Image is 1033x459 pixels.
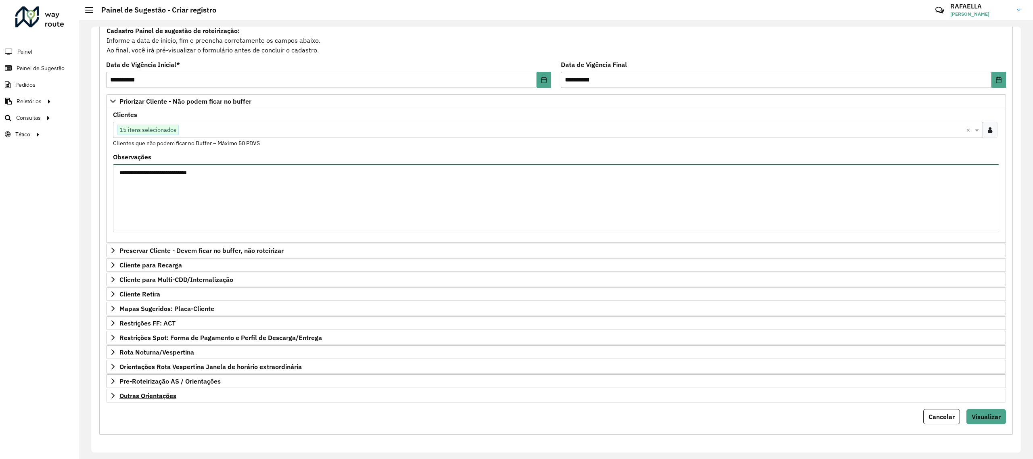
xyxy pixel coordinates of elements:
button: Choose Date [537,72,551,88]
a: Rota Noturna/Vespertina [106,345,1006,359]
a: Cliente para Recarga [106,258,1006,272]
a: Cliente Retira [106,287,1006,301]
span: Rota Noturna/Vespertina [119,349,194,355]
a: Outras Orientações [106,389,1006,403]
a: Preservar Cliente - Devem ficar no buffer, não roteirizar [106,244,1006,257]
span: Visualizar [972,413,1001,421]
span: Pre-Roteirização AS / Orientações [119,378,221,384]
label: Observações [113,152,151,162]
span: Cliente para Recarga [119,262,182,268]
span: 15 itens selecionados [117,125,178,135]
button: Visualizar [966,409,1006,424]
span: Consultas [16,114,41,122]
label: Clientes [113,110,137,119]
span: Outras Orientações [119,392,176,399]
a: Priorizar Cliente - Não podem ficar no buffer [106,94,1006,108]
span: Cancelar [928,413,955,421]
a: Restrições FF: ACT [106,316,1006,330]
span: Cliente para Multi-CDD/Internalização [119,276,233,283]
button: Cancelar [923,409,960,424]
a: Orientações Rota Vespertina Janela de horário extraordinária [106,360,1006,373]
span: Painel de Sugestão [17,64,65,73]
span: Restrições Spot: Forma de Pagamento e Perfil de Descarga/Entrega [119,334,322,341]
button: Choose Date [991,72,1006,88]
span: Pedidos [15,81,36,89]
small: Clientes que não podem ficar no Buffer – Máximo 50 PDVS [113,140,260,147]
div: Informe a data de inicio, fim e preencha corretamente os campos abaixo. Ao final, você irá pré-vi... [106,25,1006,55]
a: Restrições Spot: Forma de Pagamento e Perfil de Descarga/Entrega [106,331,1006,344]
span: Cliente Retira [119,291,160,297]
span: Painel [17,48,32,56]
span: Mapas Sugeridos: Placa-Cliente [119,305,214,312]
span: Restrições FF: ACT [119,320,176,326]
strong: Cadastro Painel de sugestão de roteirização: [107,27,240,35]
span: Tático [15,130,30,139]
a: Cliente para Multi-CDD/Internalização [106,273,1006,286]
span: [PERSON_NAME] [950,10,1011,18]
a: Contato Rápido [931,2,948,19]
div: Priorizar Cliente - Não podem ficar no buffer [106,108,1006,243]
span: Relatórios [17,97,42,106]
label: Data de Vigência Inicial [106,60,180,69]
a: Mapas Sugeridos: Placa-Cliente [106,302,1006,315]
label: Data de Vigência Final [561,60,627,69]
span: Clear all [966,125,973,135]
a: Pre-Roteirização AS / Orientações [106,374,1006,388]
span: Preservar Cliente - Devem ficar no buffer, não roteirizar [119,247,284,254]
h2: Painel de Sugestão - Criar registro [93,6,216,15]
h3: RAFAELLA [950,2,1011,10]
span: Orientações Rota Vespertina Janela de horário extraordinária [119,363,302,370]
span: Priorizar Cliente - Não podem ficar no buffer [119,98,251,104]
